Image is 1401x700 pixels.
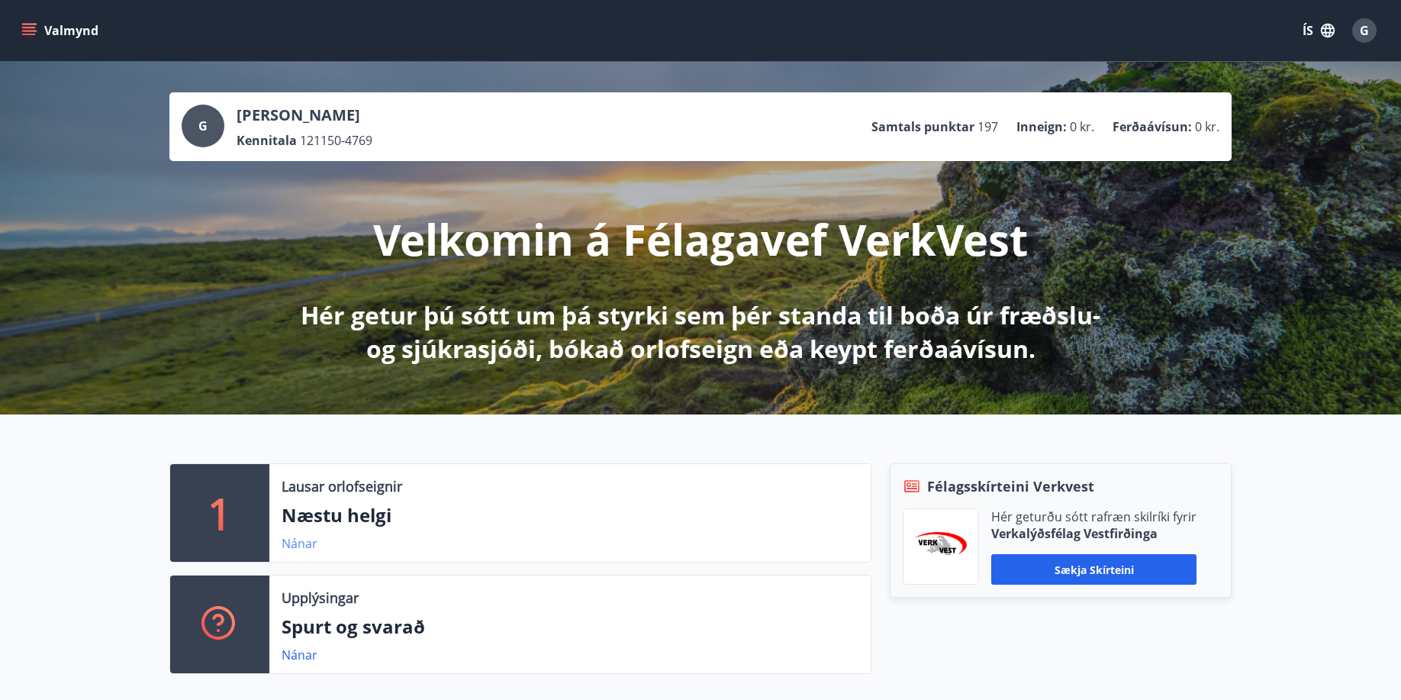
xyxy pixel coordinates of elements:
span: 121150-4769 [300,132,372,149]
span: 0 kr. [1070,118,1094,135]
p: Velkomin á Félagavef VerkVest [373,210,1028,268]
p: Ferðaávísun : [1113,118,1192,135]
span: Félagsskírteini Verkvest [927,476,1094,496]
p: Spurt og svarað [282,614,858,640]
span: G [1360,22,1369,39]
p: Upplýsingar [282,588,359,608]
span: G [198,118,208,134]
button: G [1346,12,1383,49]
p: Verkalýðsfélag Vestfirðinga [991,525,1196,542]
img: jihgzMk4dcgjRAW2aMgpbAqQEG7LZi0j9dOLAUvz.png [915,532,967,562]
p: Inneign : [1016,118,1067,135]
button: menu [18,17,105,44]
p: Lausar orlofseignir [282,476,402,496]
p: Hér geturðu sótt rafræn skilríki fyrir [991,508,1196,525]
span: 0 kr. [1195,118,1219,135]
p: [PERSON_NAME] [237,105,372,126]
button: ÍS [1294,17,1343,44]
button: Sækja skírteini [991,554,1196,585]
a: Nánar [282,647,317,663]
span: 197 [977,118,998,135]
p: Samtals punktar [871,118,974,135]
p: Næstu helgi [282,502,858,528]
a: Nánar [282,535,317,552]
p: 1 [208,484,232,542]
p: Kennitala [237,132,297,149]
p: Hér getur þú sótt um þá styrki sem þér standa til boða úr fræðslu- og sjúkrasjóði, bókað orlofsei... [298,298,1103,366]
